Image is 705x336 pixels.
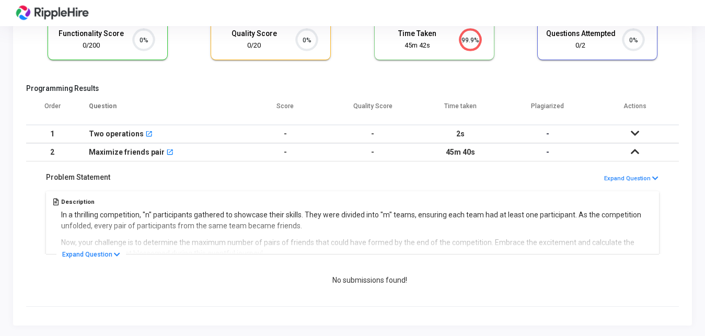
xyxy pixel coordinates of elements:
td: 45m 40s [417,143,504,161]
div: 0/200 [56,41,126,51]
mat-icon: open_in_new [166,149,174,157]
div: Two operations [89,125,144,143]
td: 2 [26,143,78,161]
h5: Time Taken [383,29,453,38]
th: Order [26,96,78,125]
td: 2s [417,125,504,143]
span: - [546,130,549,138]
div: 0/2 [546,41,616,51]
h5: Description [61,199,652,205]
td: - [241,143,329,161]
td: - [329,143,417,161]
td: - [329,125,417,143]
h5: Quality Score [219,29,289,38]
button: Expand Question [604,174,659,184]
th: Quality Score [329,96,417,125]
img: logo [13,3,91,24]
button: Expand Question [56,249,126,260]
th: Plagiarized [504,96,591,125]
p: In a thrilling competition, "n" participants gathered to showcase their skills. They were divided... [61,210,652,231]
div: Maximize friends pair [89,144,165,161]
span: - [546,148,549,156]
mat-icon: open_in_new [145,131,153,138]
div: 45m 42s [383,41,453,51]
h5: Questions Attempted [546,29,616,38]
h5: Programming Results [26,84,679,93]
div: No submissions found! [43,272,696,289]
div: 0/20 [219,41,289,51]
th: Time taken [417,96,504,125]
h5: Problem Statement [46,173,110,182]
td: - [241,125,329,143]
th: Score [241,96,329,125]
th: Actions [592,96,679,125]
th: Question [78,96,241,125]
td: 1 [26,125,78,143]
h5: Functionality Score [56,29,126,38]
